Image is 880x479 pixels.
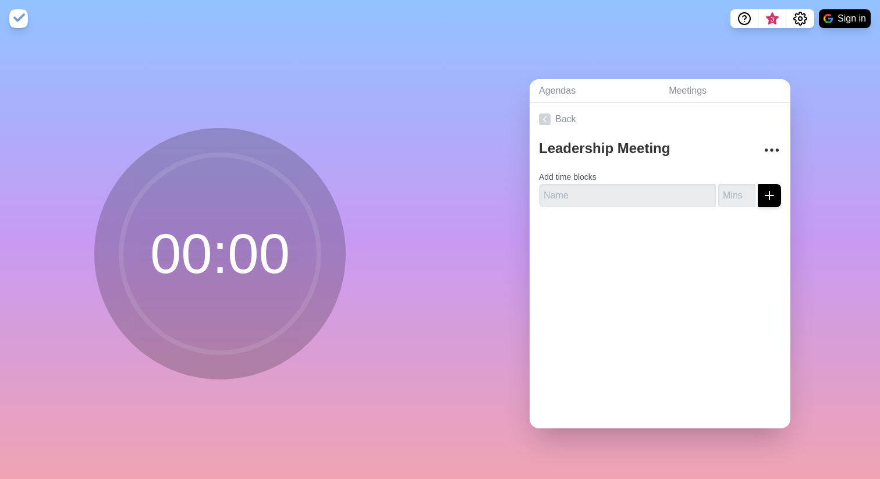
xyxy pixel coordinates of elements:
a: Meetings [659,79,790,103]
a: Back [530,103,790,136]
input: Name [539,184,716,207]
button: Sign in [819,9,871,28]
span: 3 [768,15,777,24]
button: Settings [786,9,814,28]
input: Mins [718,184,755,207]
button: What’s new [758,9,786,28]
img: timeblocks logo [9,9,28,28]
button: More [760,139,783,162]
a: Agendas [530,79,659,103]
button: Help [730,9,758,28]
img: google logo [824,14,833,23]
label: Add time blocks [539,172,597,182]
